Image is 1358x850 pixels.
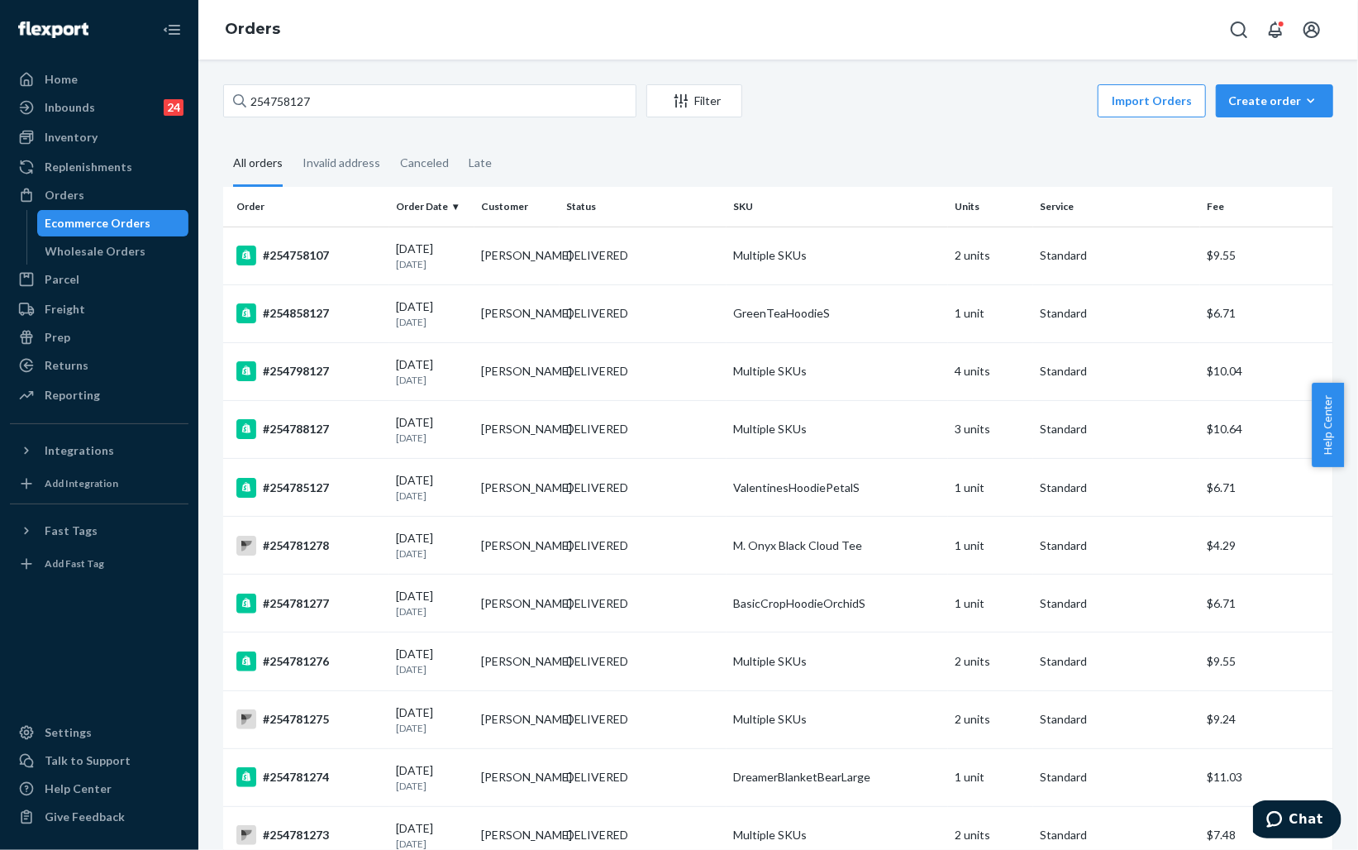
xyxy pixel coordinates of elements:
[469,141,492,184] div: Late
[1200,227,1333,284] td: $9.55
[396,356,468,387] div: [DATE]
[236,594,383,614] div: #254781277
[1033,187,1199,227] th: Service
[647,93,741,109] div: Filter
[1228,93,1321,109] div: Create order
[236,709,383,729] div: #254781275
[566,827,628,843] div: DELIVERED
[948,748,1033,806] td: 1 unit
[236,652,383,671] div: #254781276
[948,400,1033,458] td: 3 units
[396,241,468,271] div: [DATE]
[45,329,70,346] div: Prep
[45,809,125,825] div: Give Feedback
[1040,305,1193,322] p: Standard
[303,141,380,184] div: Invalid address
[566,537,628,554] div: DELIVERED
[733,595,942,612] div: BasicCropHoodieOrchidS
[155,13,188,46] button: Close Navigation
[10,154,188,180] a: Replenishments
[474,459,560,517] td: [PERSON_NAME]
[733,480,942,496] div: ValentinesHoodiePetalS
[45,301,85,318] div: Freight
[1040,653,1193,670] p: Standard
[1040,827,1193,843] p: Standard
[223,187,389,227] th: Order
[396,373,468,387] p: [DATE]
[45,357,88,374] div: Returns
[1200,284,1333,342] td: $6.71
[236,361,383,381] div: #254798127
[566,653,628,670] div: DELIVERED
[1040,595,1193,612] p: Standard
[45,187,84,203] div: Orders
[45,129,98,146] div: Inventory
[727,227,949,284] td: Multiple SKUs
[948,187,1033,227] th: Units
[1040,247,1193,264] p: Standard
[164,99,183,116] div: 24
[1040,480,1193,496] p: Standard
[396,298,468,329] div: [DATE]
[396,721,468,735] p: [DATE]
[1040,769,1193,786] p: Standard
[727,400,949,458] td: Multiple SKUs
[1040,363,1193,380] p: Standard
[733,769,942,786] div: DreamerBlanketBearLarge
[481,199,553,213] div: Customer
[10,124,188,150] a: Inventory
[1200,187,1333,227] th: Fee
[646,84,742,117] button: Filter
[45,752,131,769] div: Talk to Support
[474,284,560,342] td: [PERSON_NAME]
[45,523,98,539] div: Fast Tags
[45,724,92,741] div: Settings
[10,94,188,121] a: Inbounds24
[10,747,188,774] button: Talk to Support
[233,141,283,187] div: All orders
[474,748,560,806] td: [PERSON_NAME]
[10,719,188,746] a: Settings
[45,387,100,404] div: Reporting
[45,215,151,232] div: Ecommerce Orders
[396,547,468,561] p: [DATE]
[1312,383,1344,467] button: Help Center
[396,257,468,271] p: [DATE]
[733,305,942,322] div: GreenTeaHoodieS
[10,266,188,293] a: Parcel
[10,776,188,802] a: Help Center
[389,187,474,227] th: Order Date
[18,21,88,38] img: Flexport logo
[727,633,949,690] td: Multiple SKUs
[236,825,383,845] div: #254781273
[37,210,189,236] a: Ecommerce Orders
[566,480,628,496] div: DELIVERED
[1098,84,1206,117] button: Import Orders
[1200,748,1333,806] td: $11.03
[566,595,628,612] div: DELIVERED
[236,767,383,787] div: #254781274
[1040,537,1193,554] p: Standard
[948,690,1033,748] td: 2 units
[45,159,132,175] div: Replenishments
[948,459,1033,517] td: 1 unit
[236,303,383,323] div: #254858127
[566,769,628,786] div: DELIVERED
[45,71,78,88] div: Home
[45,556,104,571] div: Add Fast Tag
[45,781,112,797] div: Help Center
[566,711,628,728] div: DELIVERED
[396,762,468,793] div: [DATE]
[37,238,189,265] a: Wholesale Orders
[1200,400,1333,458] td: $10.64
[396,704,468,735] div: [DATE]
[45,243,146,260] div: Wholesale Orders
[1259,13,1292,46] button: Open notifications
[1200,633,1333,690] td: $9.55
[10,804,188,830] button: Give Feedback
[236,536,383,556] div: #254781278
[1200,342,1333,400] td: $10.04
[10,518,188,544] button: Fast Tags
[45,271,79,288] div: Parcel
